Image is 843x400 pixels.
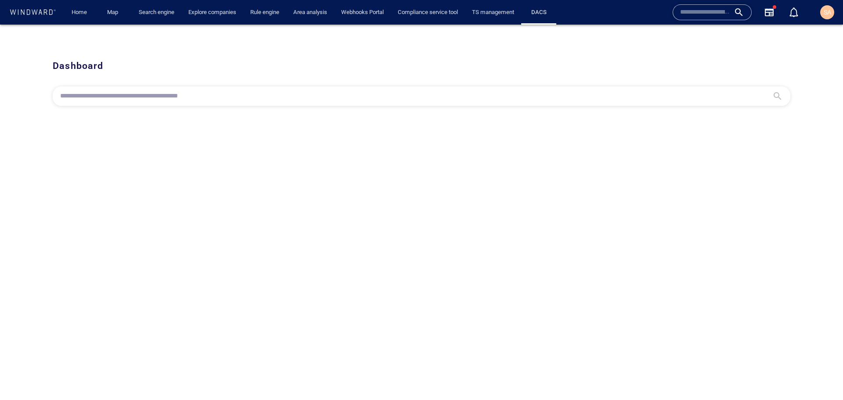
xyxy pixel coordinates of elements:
a: Search engine [135,5,178,20]
a: Area analysis [290,5,331,20]
h5: Dashboard [53,60,790,72]
iframe: Chat [806,360,836,393]
a: Map [104,5,125,20]
div: Notification center [789,7,799,18]
a: Home [68,5,90,20]
a: DACS [528,5,550,20]
span: SA [824,9,831,16]
a: Rule engine [247,5,283,20]
button: Map [100,5,128,20]
button: DACS [525,5,553,20]
a: Explore companies [185,5,240,20]
button: Home [65,5,93,20]
a: Compliance service tool [394,5,461,20]
button: SA [818,4,836,21]
a: TS management [468,5,518,20]
a: Webhooks Portal [338,5,387,20]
